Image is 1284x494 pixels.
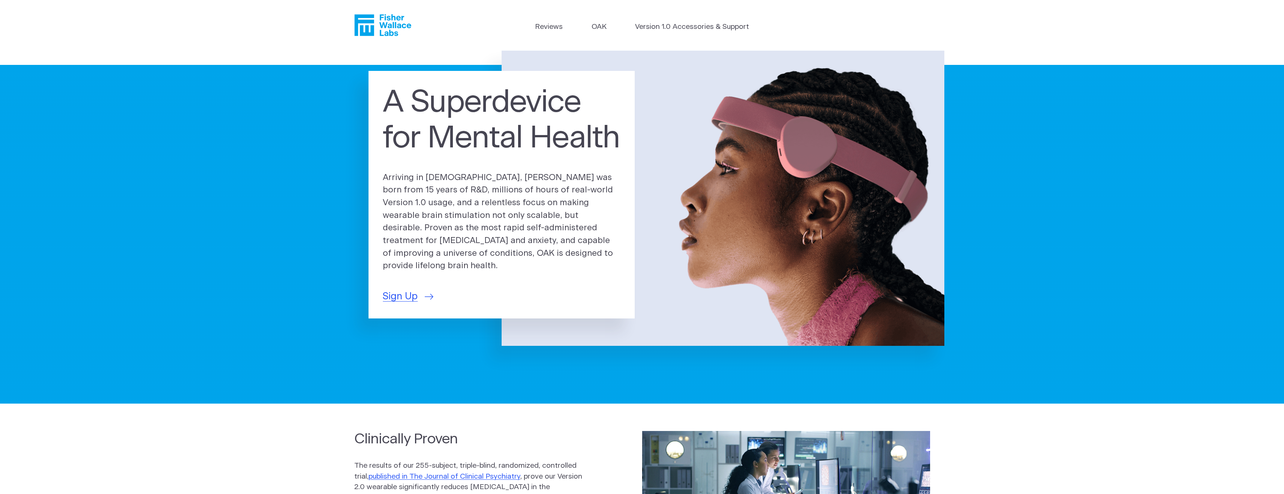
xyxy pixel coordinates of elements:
a: Sign Up [383,289,433,304]
span: Sign Up [383,289,418,304]
a: Reviews [535,22,563,33]
a: Version 1.0 Accessories & Support [635,22,749,33]
h1: A Superdevice for Mental Health [383,85,620,156]
a: OAK [592,22,607,33]
p: Arriving in [DEMOGRAPHIC_DATA], [PERSON_NAME] was born from 15 years of R&D, millions of hours of... [383,171,620,273]
a: published in The Journal of Clinical Psychiatry [369,473,520,480]
a: Fisher Wallace [354,14,411,36]
h2: Clinically Proven [354,429,584,449]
